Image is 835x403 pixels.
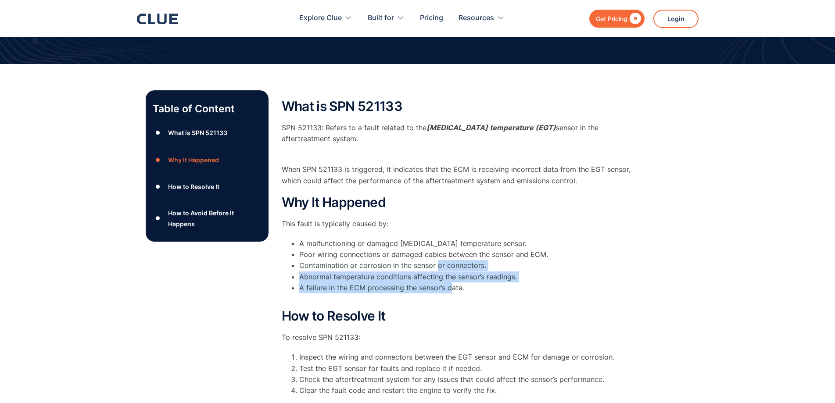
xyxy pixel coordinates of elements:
div: What is SPN 521133 [168,127,227,138]
div: Why It Happened [168,154,219,165]
li: A failure in the ECM processing the sensor’s data. [299,282,633,304]
li: Contamination or corrosion in the sensor or connectors. [299,260,633,271]
h2: What is SPN 521133 [282,99,633,114]
li: Inspect the wiring and connectors between the EGT sensor and ECM for damage or corrosion. [299,352,633,363]
a: Pricing [420,4,443,32]
em: [MEDICAL_DATA] temperature (EGT) [426,123,556,132]
div: Explore Clue [299,4,342,32]
div: How to Avoid Before It Happens [168,207,261,229]
div: ● [153,212,163,225]
li: Test the EGT sensor for faults and replace it if needed. [299,363,633,374]
a: ●How to Avoid Before It Happens [153,207,262,229]
div:  [627,13,641,24]
a: Login [653,10,699,28]
li: Check the aftertreatment system for any issues that could affect the sensor’s performance. [299,374,633,385]
div: Explore Clue [299,4,352,32]
li: Abnormal temperature conditions affecting the sensor’s readings. [299,271,633,282]
p: When SPN 521133 is triggered, it indicates that the ECM is receiving incorrect data from the EGT ... [282,164,633,186]
a: ●What is SPN 521133 [153,126,262,139]
a: Get Pricing [589,10,645,28]
div: ● [153,180,163,193]
div: Built for [368,4,405,32]
div: ● [153,153,163,166]
h2: Why It Happened [282,195,633,210]
div: ● [153,126,163,139]
li: A malfunctioning or damaged [MEDICAL_DATA] temperature sensor. [299,238,633,249]
div: Built for [368,4,394,32]
div: How to Resolve It [168,181,219,192]
a: ●Why It Happened [153,153,262,166]
div: Resources [459,4,505,32]
li: Poor wiring connections or damaged cables between the sensor and ECM. [299,249,633,260]
p: This fault is typically caused by: [282,218,633,229]
h2: How to Resolve It [282,309,633,323]
p: To resolve SPN 521133: [282,332,633,343]
p: Table of Content [153,102,262,116]
p: SPN 521133: Refers to a fault related to the sensor in the aftertreatment system. [282,122,633,156]
a: ●How to Resolve It [153,180,262,193]
div: Resources [459,4,494,32]
div: Get Pricing [596,13,627,24]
